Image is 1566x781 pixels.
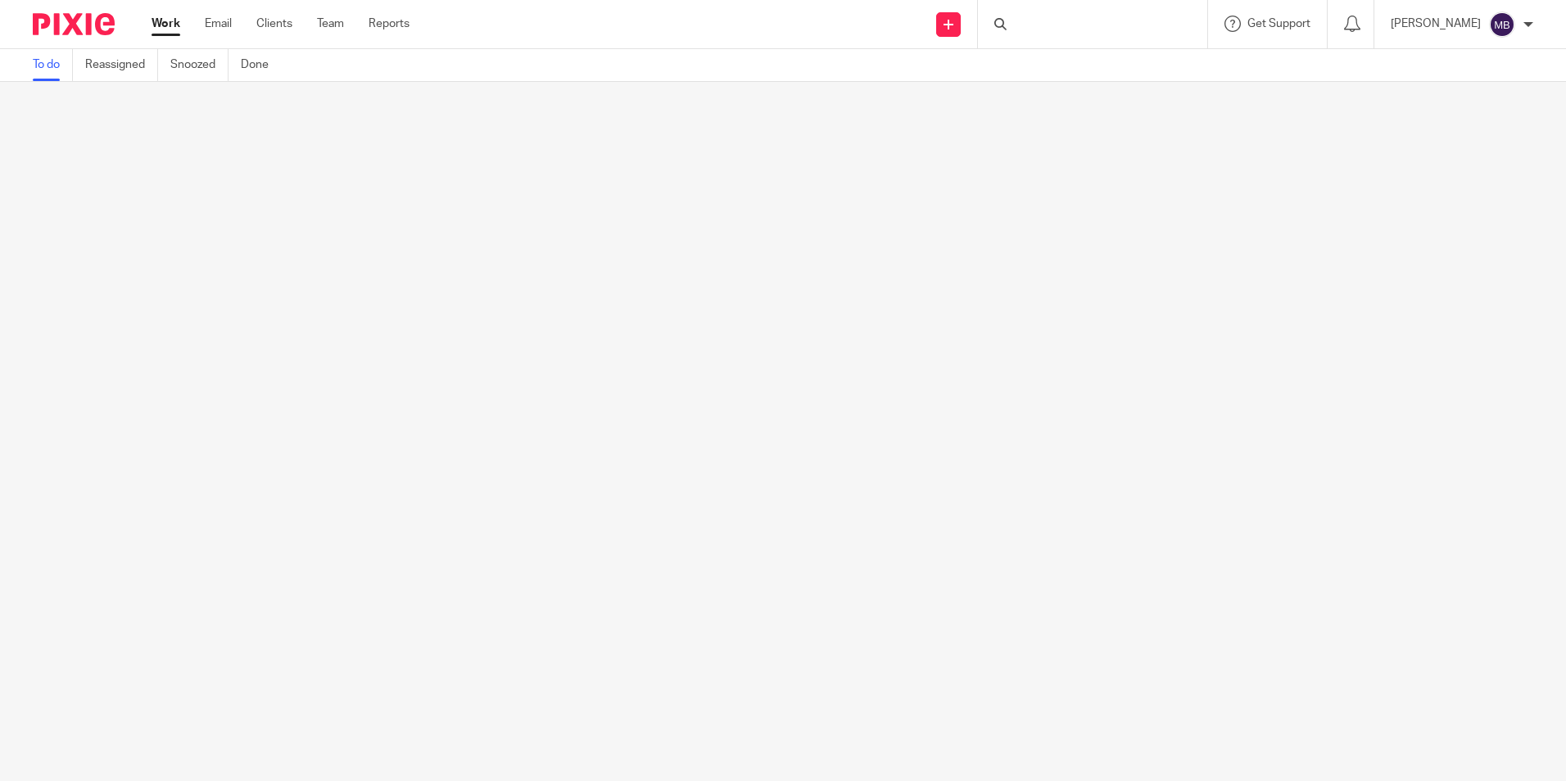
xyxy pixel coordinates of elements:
img: Pixie [33,13,115,35]
a: To do [33,49,73,81]
a: Team [317,16,344,32]
a: Email [205,16,232,32]
span: Get Support [1247,18,1310,29]
a: Work [152,16,180,32]
p: [PERSON_NAME] [1391,16,1481,32]
a: Clients [256,16,292,32]
a: Reassigned [85,49,158,81]
img: svg%3E [1489,11,1515,38]
a: Done [241,49,281,81]
a: Reports [369,16,410,32]
a: Snoozed [170,49,229,81]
